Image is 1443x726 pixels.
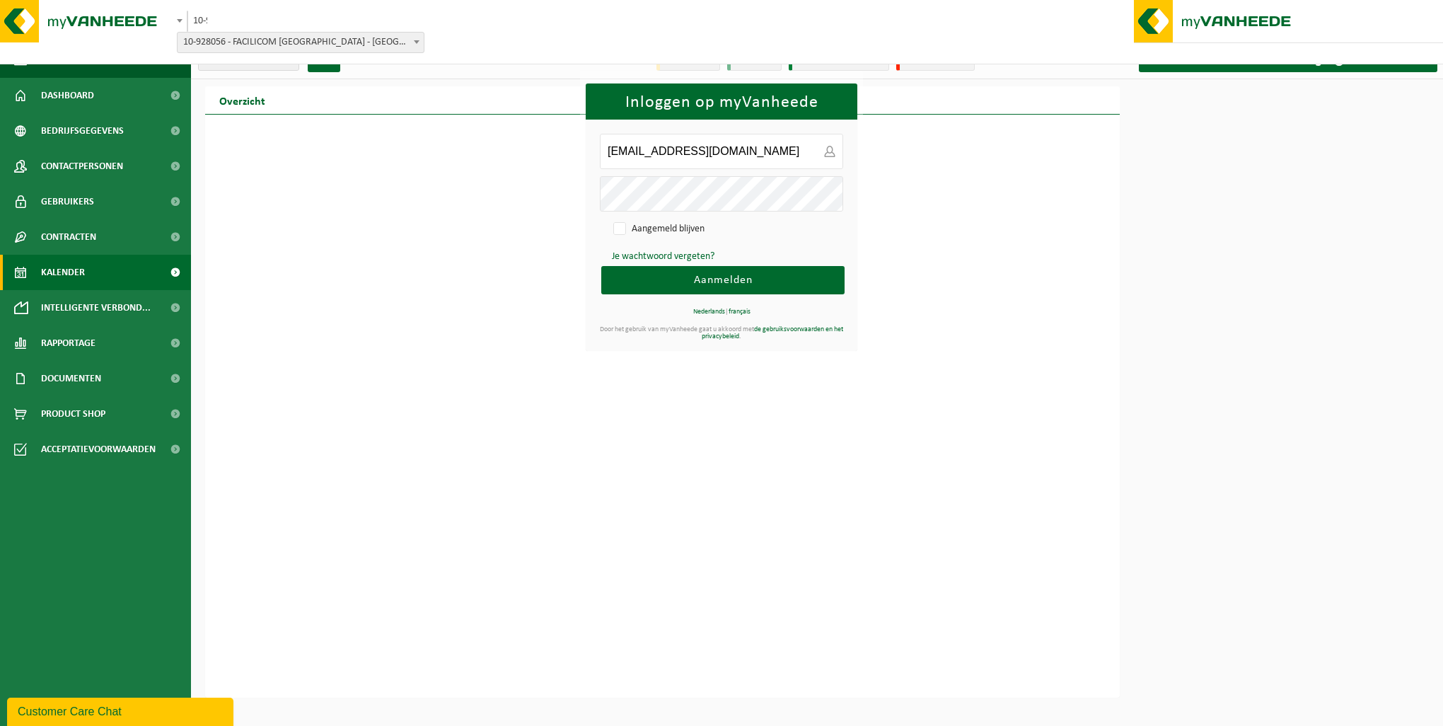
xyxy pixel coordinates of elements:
[205,86,279,114] h2: Overzicht
[41,149,123,184] span: Contactpersonen
[41,396,105,432] span: Product Shop
[693,308,725,316] a: Nederlands
[586,309,857,316] div: |
[41,361,101,396] span: Documenten
[41,432,156,467] span: Acceptatievoorwaarden
[601,266,845,294] button: Aanmelden
[41,255,85,290] span: Kalender
[694,275,753,286] span: Aanmelden
[586,83,857,120] h1: Inloggen op myVanheede
[41,113,124,149] span: Bedrijfsgegevens
[187,11,207,31] span: 10-928056 - FACILICOM NV - ANTWERPEN
[610,219,714,240] label: Aangemeld blijven
[612,251,714,262] a: Je wachtwoord vergeten?
[41,78,94,113] span: Dashboard
[41,219,96,255] span: Contracten
[586,326,857,340] div: Door het gebruik van myVanheede gaat u akkoord met .
[600,134,843,169] input: E-mailadres
[187,11,188,32] span: 10-928056 - FACILICOM NV - ANTWERPEN
[702,325,843,340] a: de gebruiksvoorwaarden en het privacybeleid
[178,33,424,52] span: 10-928056 - FACILICOM NV - ANTWERPEN
[41,290,151,325] span: Intelligente verbond...
[41,325,95,361] span: Rapportage
[7,695,236,726] iframe: chat widget
[41,184,94,219] span: Gebruikers
[177,32,424,53] span: 10-928056 - FACILICOM NV - ANTWERPEN
[729,308,751,316] a: français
